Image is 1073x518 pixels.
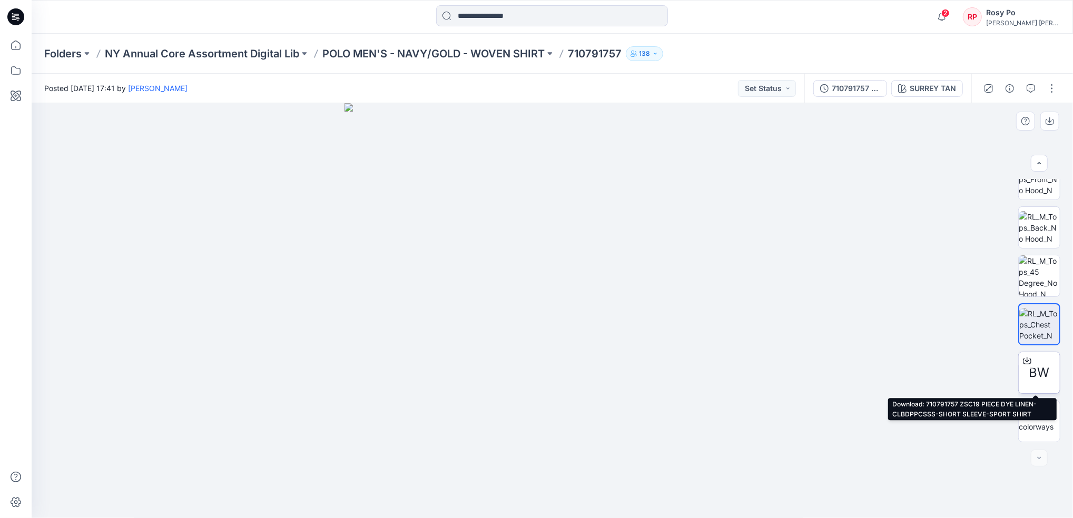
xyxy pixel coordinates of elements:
[322,46,545,61] a: POLO MEN'S - NAVY/GOLD - WOVEN SHIRT
[639,48,650,59] p: 138
[813,80,887,97] button: 710791757 ZSC19 PIECE DYE LINEN-CLBDPPCSSS-SHORT SLEEVE-SPORT SHIRT
[910,83,956,94] div: SURREY TAN
[1019,163,1060,196] img: RL_M_Tops_Front_No Hood_N
[1029,363,1050,382] span: BW
[1019,255,1060,296] img: RL_M_Tops_45 Degree_No Hood_N
[44,46,82,61] a: Folders
[128,84,188,93] a: [PERSON_NAME]
[1019,211,1060,244] img: RL_M_Tops_Back_No Hood_N
[568,46,622,61] p: 710791757
[891,80,963,97] button: SURREY TAN
[832,83,880,94] div: 710791757 ZSC19 PIECE DYE LINEN-CLBDPPCSSS-SHORT SLEEVE-SPORT SHIRT
[963,7,982,26] div: RP
[1019,308,1059,341] img: RL_M_Tops_Chest Pocket_N
[1001,80,1018,97] button: Details
[986,19,1060,27] div: [PERSON_NAME] [PERSON_NAME]
[941,9,950,17] span: 2
[1019,410,1060,432] img: All colorways
[105,46,299,61] a: NY Annual Core Assortment Digital Lib
[626,46,663,61] button: 138
[44,83,188,94] span: Posted [DATE] 17:41 by
[986,6,1060,19] div: Rosy Po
